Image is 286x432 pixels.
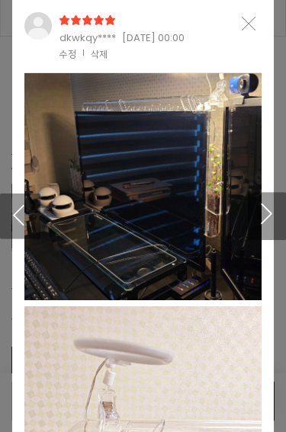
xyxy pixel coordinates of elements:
a: 대화 [101,306,197,344]
span: 대화 [140,329,158,341]
span: 홈 [48,328,57,341]
span: 설정 [236,328,254,341]
a: 홈 [5,306,101,344]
